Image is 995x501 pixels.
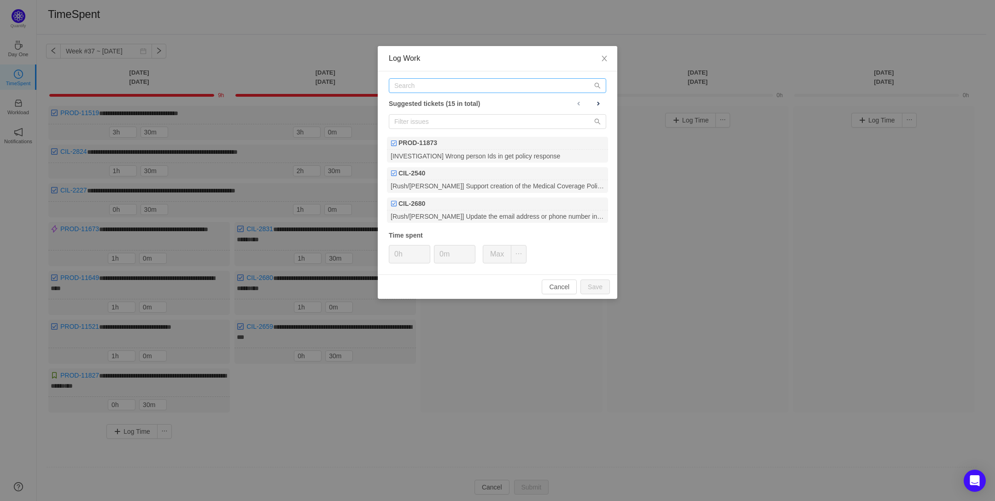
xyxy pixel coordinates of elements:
[511,245,527,263] button: icon: ellipsis
[601,55,608,62] i: icon: close
[389,53,606,64] div: Log Work
[594,82,601,89] i: icon: search
[483,245,511,263] button: Max
[389,78,606,93] input: Search
[398,199,425,209] b: CIL-2680
[387,180,608,192] div: [Rush/[PERSON_NAME]] Support creation of the Medical Coverage Policy for the same Insured Persons...
[391,140,397,146] img: Task
[964,470,986,492] div: Open Intercom Messenger
[387,150,608,162] div: [INVESTIGATION] Wrong person Ids in get policy response
[542,280,577,294] button: Cancel
[391,170,397,176] img: Task
[389,231,606,240] div: Time spent
[591,46,617,72] button: Close
[398,169,425,178] b: CIL-2540
[594,118,601,125] i: icon: search
[387,210,608,223] div: [Rush/[PERSON_NAME]] Update the email address or phone number in ABS after Medical Coverage Creat...
[389,98,606,110] div: Suggested tickets (15 in total)
[389,114,606,129] input: Filter issues
[580,280,610,294] button: Save
[391,200,397,207] img: Task
[398,138,437,148] b: PROD-11873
